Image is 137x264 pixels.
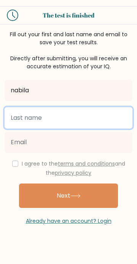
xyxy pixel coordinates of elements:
[19,184,118,208] button: Next
[5,80,132,101] input: First name
[5,132,132,153] input: Email
[26,217,112,225] a: Already have an account? Login
[22,160,125,177] label: I agree to the and the
[58,160,115,167] a: terms and conditions
[5,107,132,129] input: Last name
[55,169,91,177] a: privacy policy
[27,11,110,20] div: The test is finished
